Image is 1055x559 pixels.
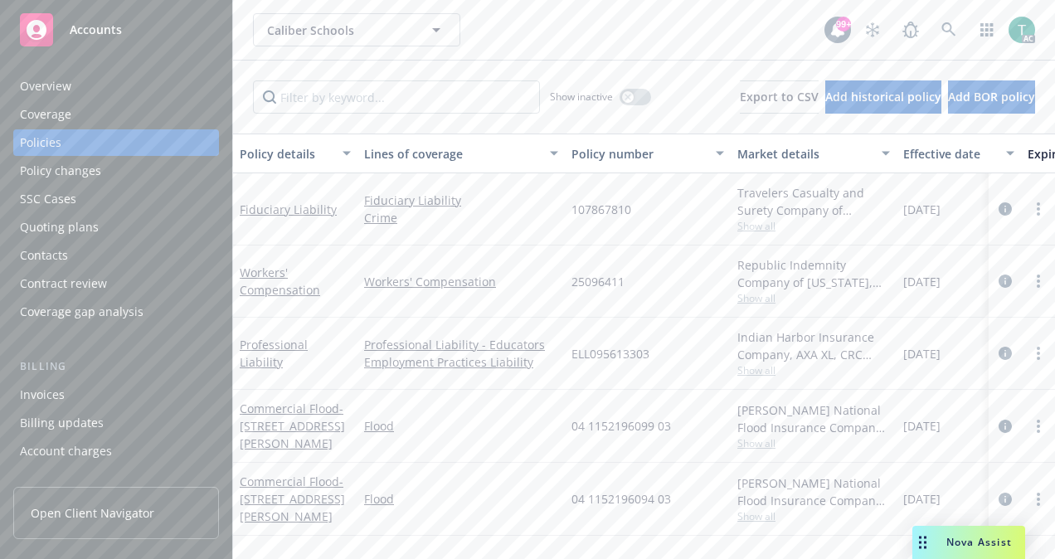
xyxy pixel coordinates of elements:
span: Show all [737,436,890,450]
div: Policy changes [20,158,101,184]
span: Show all [737,219,890,233]
a: circleInformation [995,416,1015,436]
a: Policies [13,129,219,156]
a: Commercial Flood [240,401,345,451]
span: Accounts [70,23,122,36]
a: Account charges [13,438,219,464]
button: Market details [731,134,897,173]
div: Policy number [571,145,706,163]
div: Market details [737,145,872,163]
a: Quoting plans [13,214,219,241]
span: ELL095613303 [571,345,649,362]
div: [PERSON_NAME] National Flood Insurance Company, [PERSON_NAME] Flood [737,474,890,509]
div: Billing [13,358,219,375]
span: Open Client Navigator [31,504,154,522]
div: Drag to move [912,526,933,559]
a: more [1028,416,1048,436]
a: Installment plans [13,466,219,493]
a: more [1028,271,1048,291]
a: Commercial Flood [240,474,345,524]
a: Policy changes [13,158,219,184]
button: Add BOR policy [948,80,1035,114]
a: Flood [364,490,558,508]
div: Policy details [240,145,333,163]
div: Republic Indemnity Company of [US_STATE], [GEOGRAPHIC_DATA] Indemnity [737,256,890,291]
div: Lines of coverage [364,145,540,163]
a: Flood [364,417,558,435]
a: Coverage gap analysis [13,299,219,325]
a: circleInformation [995,489,1015,509]
input: Filter by keyword... [253,80,540,114]
a: more [1028,489,1048,509]
button: Policy number [565,134,731,173]
div: Coverage [20,101,71,128]
div: Billing updates [20,410,104,436]
div: 99+ [836,17,851,32]
img: photo [1009,17,1035,43]
a: circleInformation [995,271,1015,291]
a: Billing updates [13,410,219,436]
span: Add historical policy [825,89,941,105]
span: 04 1152196094 03 [571,490,671,508]
a: Stop snowing [856,13,889,46]
button: Nova Assist [912,526,1025,559]
a: Switch app [970,13,1004,46]
button: Add historical policy [825,80,941,114]
span: 107867810 [571,201,631,218]
a: Professional Liability [240,337,308,370]
span: Nova Assist [946,535,1012,549]
span: Show all [737,509,890,523]
a: circleInformation [995,343,1015,363]
button: Lines of coverage [357,134,565,173]
a: Professional Liability - Educators [364,336,558,353]
div: Installment plans [20,466,117,493]
a: Crime [364,209,558,226]
a: Workers' Compensation [240,265,320,298]
span: [DATE] [903,273,941,290]
button: Effective date [897,134,1021,173]
a: Workers' Compensation [364,273,558,290]
div: Account charges [20,438,112,464]
div: Invoices [20,382,65,408]
div: Policies [20,129,61,156]
button: Policy details [233,134,357,173]
a: Report a Bug [894,13,927,46]
a: more [1028,199,1048,219]
div: Contacts [20,242,68,269]
span: [DATE] [903,490,941,508]
span: Add BOR policy [948,89,1035,105]
a: Invoices [13,382,219,408]
span: [DATE] [903,201,941,218]
div: [PERSON_NAME] National Flood Insurance Company, [PERSON_NAME] Flood [737,401,890,436]
span: [DATE] [903,345,941,362]
div: Effective date [903,145,996,163]
a: Search [932,13,965,46]
div: Indian Harbor Insurance Company, AXA XL, CRC Group [737,328,890,363]
a: Fiduciary Liability [364,192,558,209]
span: 25096411 [571,273,625,290]
a: more [1028,343,1048,363]
span: Export to CSV [740,89,819,105]
a: Fiduciary Liability [240,202,337,217]
button: Caliber Schools [253,13,460,46]
a: Employment Practices Liability [364,353,558,371]
a: Accounts [13,7,219,53]
span: Show all [737,291,890,305]
button: Export to CSV [740,80,819,114]
div: Coverage gap analysis [20,299,143,325]
span: 04 1152196099 03 [571,417,671,435]
a: Contract review [13,270,219,297]
div: Contract review [20,270,107,297]
a: Coverage [13,101,219,128]
a: SSC Cases [13,186,219,212]
a: Contacts [13,242,219,269]
span: Caliber Schools [267,22,411,39]
div: Overview [20,73,71,100]
div: Quoting plans [20,214,99,241]
div: Travelers Casualty and Surety Company of America, Travelers Insurance [737,184,890,219]
span: Show all [737,363,890,377]
span: - [STREET_ADDRESS][PERSON_NAME] [240,474,345,524]
a: circleInformation [995,199,1015,219]
span: Show inactive [550,90,613,104]
div: SSC Cases [20,186,76,212]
